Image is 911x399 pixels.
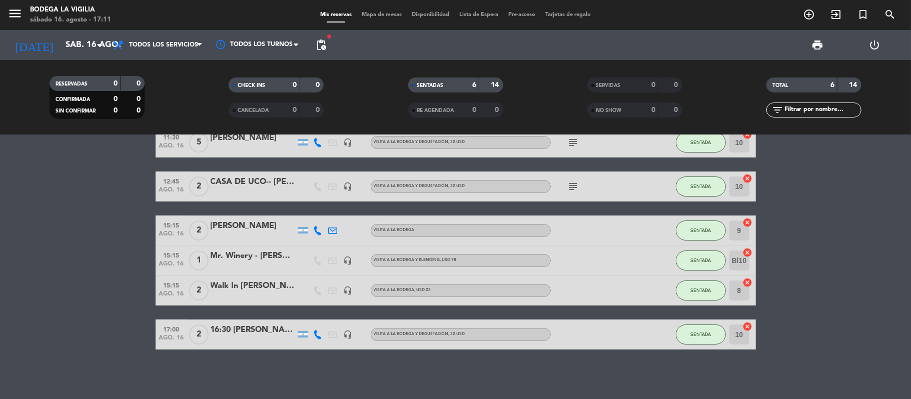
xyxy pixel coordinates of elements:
i: headset_mic [344,138,353,147]
i: subject [567,180,579,192]
strong: 0 [472,106,476,113]
strong: 0 [651,106,655,113]
span: 15:15 [159,249,184,260]
i: headset_mic [344,330,353,339]
strong: 0 [495,106,501,113]
i: headset_mic [344,286,353,295]
strong: 0 [114,95,118,102]
strong: 6 [472,81,476,88]
span: 15:15 [159,279,184,290]
strong: 0 [137,107,143,114]
div: Bodega La Vigilia [30,5,111,15]
i: turned_in_not [857,8,869,20]
strong: 0 [316,106,322,113]
span: 1 [189,250,209,270]
span: , 32 USD [449,332,465,336]
button: SENTADA [676,250,726,270]
span: fiber_manual_record [326,33,332,39]
i: cancel [743,277,753,287]
span: VISITA A LA BODEGA Y DEGUSTACIÓN [374,332,465,336]
strong: 0 [316,81,322,88]
i: exit_to_app [830,8,842,20]
span: TOTAL [772,83,788,88]
button: SENTADA [676,324,726,344]
span: RE AGENDADA [417,108,454,113]
span: SERVIDAS [596,83,621,88]
i: arrow_drop_down [93,39,105,51]
span: Mis reservas [315,12,357,17]
span: SENTADA [690,287,711,293]
span: 15:15 [159,219,184,230]
span: 17:00 [159,323,184,334]
span: , USD 23 [415,288,431,292]
span: ago. 16 [159,230,184,242]
strong: 0 [114,107,118,114]
button: menu [8,6,23,24]
strong: 14 [849,81,859,88]
span: print [811,39,823,51]
span: pending_actions [315,39,327,51]
span: ago. 16 [159,290,184,302]
strong: 0 [114,80,118,87]
span: ago. 16 [159,186,184,198]
span: VISITA A LA BODEGA Y BLENDING [374,258,457,262]
span: VISITA A LA BODEGA [374,228,415,232]
i: cancel [743,247,753,257]
div: 16:30 [PERSON_NAME] [211,323,296,336]
span: VISITA A LA BODEGA Y DEGUSTACIÓN [374,184,465,188]
i: headset_mic [344,256,353,265]
i: menu [8,6,23,21]
i: cancel [743,217,753,227]
span: SENTADA [690,257,711,263]
button: SENTADA [676,280,726,300]
span: VISITA A LA BODEGA Y DEGUSTACIÓN [374,140,465,144]
div: sábado 16. agosto - 17:11 [30,15,111,25]
div: Walk In [PERSON_NAME] [211,279,296,292]
strong: 0 [137,80,143,87]
span: SENTADA [690,331,711,337]
span: ago. 16 [159,334,184,346]
span: Pre-acceso [503,12,540,17]
span: Lista de Espera [454,12,503,17]
i: subject [567,136,579,148]
span: Disponibilidad [407,12,454,17]
span: VISITA A LA BODEGA [374,288,431,292]
span: 5 [189,132,209,152]
div: LOG OUT [846,30,903,60]
span: NO SHOW [596,108,622,113]
i: filter_list [771,104,783,116]
span: 2 [189,176,209,196]
span: Todos los servicios [129,41,198,48]
span: 12:45 [159,175,184,186]
span: , USD 78 [440,258,457,262]
button: SENTADA [676,176,726,196]
span: CONFIRMADA [56,97,90,102]
span: SENTADA [690,227,711,233]
strong: 0 [293,106,297,113]
span: Tarjetas de regalo [540,12,596,17]
strong: 0 [651,81,655,88]
strong: 0 [674,81,680,88]
input: Filtrar por nombre... [783,104,861,115]
i: cancel [743,173,753,183]
button: SENTADA [676,132,726,152]
span: SENTADA [690,183,711,189]
span: 2 [189,324,209,344]
span: 11:30 [159,131,184,142]
span: CANCELADA [238,108,269,113]
strong: 0 [293,81,297,88]
span: CHECK INS [238,83,265,88]
span: SENTADAS [417,83,444,88]
strong: 0 [137,95,143,102]
i: search [884,8,896,20]
button: SENTADA [676,220,726,240]
span: , 32 USD [449,184,465,188]
span: RESERVADAS [56,81,88,86]
div: [PERSON_NAME] [211,131,296,144]
div: CASA DE UCO-- [PERSON_NAME] [211,175,296,188]
strong: 14 [491,81,501,88]
strong: 0 [674,106,680,113]
i: add_circle_outline [803,8,815,20]
div: [PERSON_NAME] [211,219,296,232]
span: SENTADA [690,139,711,145]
